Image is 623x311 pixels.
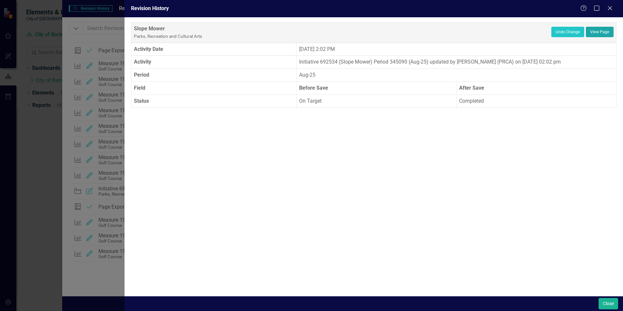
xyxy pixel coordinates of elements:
th: Field [131,82,296,95]
button: Undo Change [551,27,584,37]
div: Slope Mower [134,25,551,40]
th: Activity [131,56,296,69]
th: Before Save [296,82,456,95]
td: Aug-25 [296,69,616,82]
button: Close [599,298,618,309]
th: Activity Date [131,43,296,56]
th: After Save [456,82,616,95]
th: Status [131,95,296,108]
a: View Page [586,27,614,37]
td: [DATE] 2:02 PM [296,43,616,56]
td: On Target [296,95,456,108]
small: Parks, Recreation and Cultural Arts [134,34,202,39]
td: Initiative 692534 (Slope Mower) Period 345090 (Aug-25) updated by [PERSON_NAME] (PRCA) on [DATE] ... [296,56,616,69]
span: Revision History [131,5,169,11]
td: Completed [456,95,616,108]
th: Period [131,69,296,82]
